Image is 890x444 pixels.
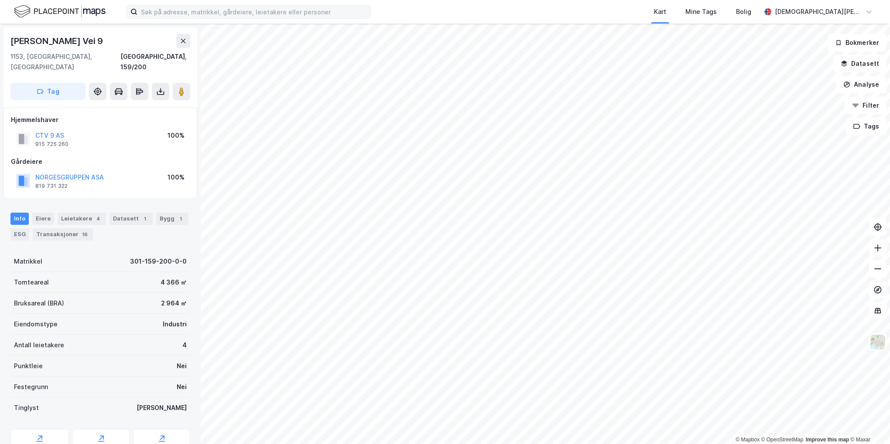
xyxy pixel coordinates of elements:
[736,437,760,443] a: Mapbox
[14,256,42,267] div: Matrikkel
[14,361,43,371] div: Punktleie
[11,115,190,125] div: Hjemmelshaver
[140,214,149,223] div: 1
[828,34,887,51] button: Bokmerker
[14,298,64,308] div: Bruksareal (BRA)
[869,334,886,350] img: Z
[161,298,187,308] div: 2 964 ㎡
[14,4,106,19] img: logo.f888ab2527a4732fd821a326f86c7f29.svg
[833,55,887,72] button: Datasett
[168,172,185,183] div: 100%
[35,141,68,148] div: 915 725 260
[846,402,890,444] iframe: Chat Widget
[775,7,862,17] div: [DEMOGRAPHIC_DATA][PERSON_NAME]
[685,7,717,17] div: Mine Tags
[33,228,93,241] div: Transaksjoner
[182,340,187,350] div: 4
[94,214,103,223] div: 4
[10,34,105,48] div: [PERSON_NAME] Vei 9
[10,51,120,72] div: 1153, [GEOGRAPHIC_DATA], [GEOGRAPHIC_DATA]
[845,97,887,114] button: Filter
[846,118,887,135] button: Tags
[120,51,190,72] div: [GEOGRAPHIC_DATA], 159/200
[110,213,153,225] div: Datasett
[168,130,185,141] div: 100%
[736,7,751,17] div: Bolig
[836,76,887,93] button: Analyse
[10,213,29,225] div: Info
[14,403,39,413] div: Tinglyst
[14,382,48,392] div: Festegrunn
[156,213,188,225] div: Bygg
[35,183,68,190] div: 819 731 322
[177,361,187,371] div: Nei
[137,403,187,413] div: [PERSON_NAME]
[14,277,49,288] div: Tomteareal
[32,213,54,225] div: Eiere
[130,256,187,267] div: 301-159-200-0-0
[137,5,370,18] input: Søk på adresse, matrikkel, gårdeiere, leietakere eller personer
[10,228,29,241] div: ESG
[161,277,187,288] div: 4 366 ㎡
[177,382,187,392] div: Nei
[14,319,58,329] div: Eiendomstype
[14,340,64,350] div: Antall leietakere
[11,156,190,167] div: Gårdeiere
[58,213,106,225] div: Leietakere
[10,83,86,100] button: Tag
[654,7,666,17] div: Kart
[761,437,804,443] a: OpenStreetMap
[176,214,185,223] div: 1
[80,230,89,239] div: 16
[163,319,187,329] div: Industri
[806,437,849,443] a: Improve this map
